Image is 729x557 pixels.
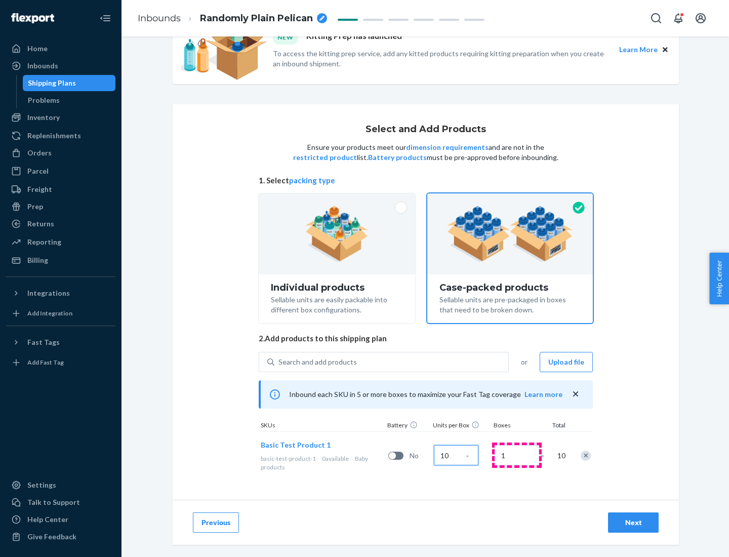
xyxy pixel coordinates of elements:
button: Basic Test Product 1 [261,440,331,450]
a: Help Center [6,511,115,528]
div: Settings [27,480,56,490]
p: Ensure your products meet our and are not in the list. must be pre-approved before inbounding. [292,142,559,163]
div: Shipping Plans [28,78,76,88]
div: Replenishments [27,131,81,141]
img: Flexport logo [11,13,54,23]
div: Add Fast Tag [27,358,64,367]
button: Open notifications [668,8,688,28]
div: Case-packed products [439,283,581,293]
button: Open Search Box [646,8,666,28]
span: 2. Add products to this shipping plan [259,333,593,344]
div: Help Center [27,514,68,525]
span: 0 available [322,455,349,462]
div: Sellable units are easily packable into different box configurations. [271,293,403,315]
div: Search and add products [278,357,357,367]
a: Billing [6,252,115,268]
a: Reporting [6,234,115,250]
button: Learn more [524,389,562,400]
div: Billing [27,255,48,265]
button: Previous [193,512,239,533]
div: Remove Item [581,451,591,461]
a: Replenishments [6,128,115,144]
div: Home [27,44,48,54]
span: = [540,451,550,461]
button: Close [660,44,671,55]
span: Randomly Plain Pelican [200,12,313,25]
span: basic-test-product-1 [261,455,316,462]
div: Boxes [492,421,542,431]
input: Number of boxes [495,445,539,465]
div: SKUs [259,421,385,431]
div: Inventory [27,112,60,123]
span: or [521,357,528,367]
button: Give Feedback [6,529,115,545]
img: individual-pack.facf35554cb0f1810c75b2bd6df2d64e.png [305,206,369,262]
a: Parcel [6,163,115,179]
a: Inventory [6,109,115,126]
div: Returns [27,219,54,229]
h1: Select and Add Products [366,125,486,135]
a: Freight [6,181,115,197]
div: Fast Tags [27,337,60,347]
a: Shipping Plans [23,75,116,91]
div: Problems [28,95,60,105]
div: Add Integration [27,309,72,317]
div: Next [617,518,650,528]
a: Home [6,41,115,57]
button: dimension requirements [406,142,489,152]
button: Fast Tags [6,334,115,350]
div: Reporting [27,237,61,247]
div: Parcel [27,166,49,176]
a: Add Integration [6,305,115,322]
button: Close Navigation [95,8,115,28]
a: Talk to Support [6,494,115,510]
div: Individual products [271,283,403,293]
p: Kitting Prep has launched [306,30,402,44]
span: No [410,451,430,461]
a: Inbounds [6,58,115,74]
span: 1. Select [259,175,593,186]
p: To access the kitting prep service, add any kitted products requiring kitting preparation when yo... [273,49,610,69]
button: packing type [289,175,335,186]
button: Integrations [6,285,115,301]
div: Baby products [261,454,384,471]
div: NEW [273,30,298,44]
a: Prep [6,198,115,215]
div: Inbound each SKU in 5 or more boxes to maximize your Fast Tag coverage [259,380,593,409]
div: Integrations [27,288,70,298]
a: Inbounds [138,13,181,24]
button: restricted product [293,152,357,163]
div: Inbounds [27,61,58,71]
a: Settings [6,477,115,493]
div: Talk to Support [27,497,80,507]
button: Learn More [619,44,658,55]
div: Orders [27,148,52,158]
div: Units per Box [431,421,492,431]
div: Total [542,421,568,431]
button: close [571,389,581,400]
div: Freight [27,184,52,194]
button: Help Center [709,253,729,304]
div: Give Feedback [27,532,76,542]
input: Case Quantity [434,445,478,465]
span: 10 [555,451,565,461]
img: case-pack.59cecea509d18c883b923b81aeac6d0b.png [447,206,573,262]
div: Prep [27,202,43,212]
ol: breadcrumbs [130,4,335,33]
a: Add Fast Tag [6,354,115,371]
button: Next [608,512,659,533]
button: Battery products [368,152,427,163]
div: Battery [385,421,431,431]
a: Returns [6,216,115,232]
a: Problems [23,92,116,108]
a: Orders [6,145,115,161]
span: Basic Test Product 1 [261,441,331,449]
button: Open account menu [691,8,711,28]
button: Upload file [540,352,593,372]
div: Sellable units are pre-packaged in boxes that need to be broken down. [439,293,581,315]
